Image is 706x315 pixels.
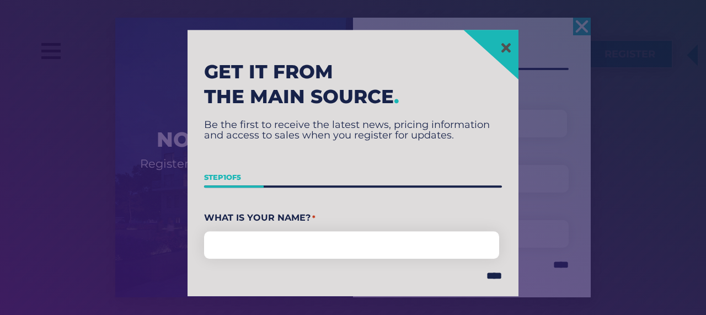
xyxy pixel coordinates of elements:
h2: Get it from the main source [204,60,502,109]
span: 5 [237,173,241,181]
legend: What Is Your Name? [204,210,502,227]
p: Be the first to receive the latest news, pricing information and access to sales when you registe... [204,120,502,141]
span: . [394,85,399,108]
span: 1 [223,173,226,181]
p: Step of [204,169,502,186]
